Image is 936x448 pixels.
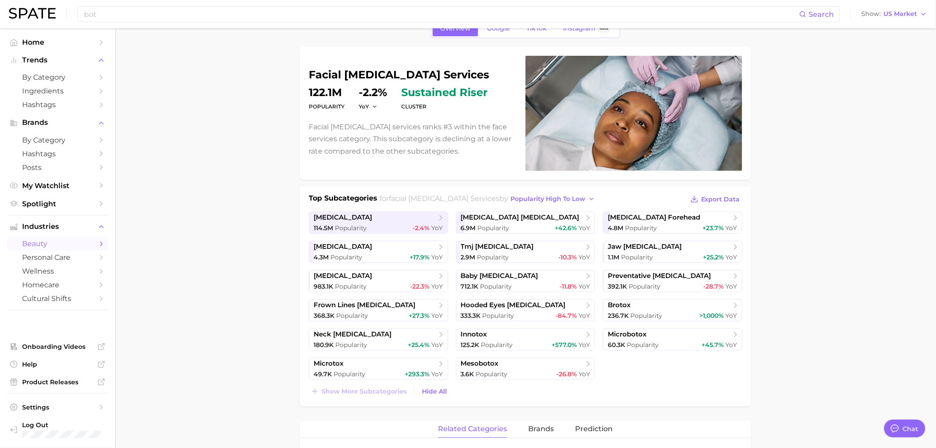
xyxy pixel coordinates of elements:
[600,25,608,32] span: Beta
[432,312,443,320] span: YoY
[461,330,487,339] span: innotox
[359,103,378,110] button: YoY
[22,267,93,275] span: wellness
[413,224,430,232] span: -2.4%
[309,241,448,263] a: [MEDICAL_DATA]4.3m Popularity+17.9% YoY
[608,330,647,339] span: microbotox
[309,385,409,398] button: Show more subcategories
[556,370,577,378] span: -26.8%
[410,253,430,261] span: +17.9%
[556,312,577,320] span: -84.7%
[405,370,430,378] span: +293.3%
[478,224,510,232] span: Popularity
[309,121,515,157] p: Facial [MEDICAL_DATA] services ranks #3 within the face services category. This subcategory is de...
[603,299,742,321] a: brotox236.7k Popularity>1,000% YoY
[461,213,579,222] span: [MEDICAL_DATA] [MEDICAL_DATA]
[579,253,590,261] span: YoY
[314,301,415,309] span: frown lines [MEDICAL_DATA]
[603,328,742,351] a: microbotox60.3k Popularity+45.7% YoY
[22,56,93,64] span: Trends
[401,101,487,112] dt: cluster
[529,425,554,433] span: brands
[461,312,481,320] span: 333.3k
[480,21,518,36] a: Google
[22,136,93,144] span: by Category
[22,73,93,81] span: by Category
[688,193,742,205] button: Export Data
[380,194,598,203] span: for by
[700,312,724,320] span: >1,000%
[309,328,448,351] a: neck [MEDICAL_DATA]180.9k Popularity+25.4% YoY
[726,282,737,290] span: YoY
[608,213,700,222] span: [MEDICAL_DATA] forehead
[608,243,682,251] span: jaw [MEDICAL_DATA]
[322,388,407,395] span: Show more subcategories
[438,425,507,433] span: related categories
[22,253,93,262] span: personal care
[726,341,737,349] span: YoY
[703,224,724,232] span: +23.7%
[7,418,108,441] a: Log out. Currently logged in with e-mail isabelle.lent@loreal.com.
[314,243,372,251] span: [MEDICAL_DATA]
[703,253,724,261] span: +25.2%
[336,312,368,320] span: Popularity
[314,253,329,261] span: 4.3m
[511,195,586,203] span: popularity high to low
[7,278,108,292] a: homecare
[22,200,93,208] span: Spotlight
[314,224,333,232] span: 114.5m
[22,163,93,172] span: Posts
[461,341,480,349] span: 125.2k
[309,193,377,206] h1: Top Subcategories
[7,237,108,251] a: beauty
[314,330,391,339] span: neck [MEDICAL_DATA]
[608,282,627,290] span: 392.1k
[476,370,508,378] span: Popularity
[7,340,108,353] a: Onboarding Videos
[608,272,711,280] span: preventative [MEDICAL_DATA]
[22,281,93,289] span: homecare
[440,25,471,32] span: Overview
[22,182,93,190] span: My Watchlist
[314,213,372,222] span: [MEDICAL_DATA]
[410,282,430,290] span: -22.3%
[314,370,332,378] span: 49.7k
[335,341,367,349] span: Popularity
[334,370,365,378] span: Popularity
[726,224,737,232] span: YoY
[726,253,737,261] span: YoY
[432,341,443,349] span: YoY
[22,119,93,127] span: Brands
[22,421,101,429] span: Log Out
[359,87,387,98] dd: -2.2%
[487,25,510,32] span: Google
[7,161,108,174] a: Posts
[7,375,108,389] a: Product Releases
[579,224,590,232] span: YoY
[560,282,577,290] span: -11.8%
[401,87,487,98] span: sustained riser
[7,54,108,67] button: Trends
[603,241,742,263] a: jaw [MEDICAL_DATA]1.1m Popularity+25.2% YoY
[359,103,369,110] span: YoY
[884,12,917,16] span: US Market
[859,8,929,20] button: ShowUS Market
[420,386,449,398] button: Hide All
[509,193,598,205] button: popularity high to low
[704,282,724,290] span: -28.7%
[7,292,108,305] a: cultural shifts
[552,341,577,349] span: +577.0%
[608,341,625,349] span: 60.3k
[702,341,724,349] span: +45.7%
[7,147,108,161] a: Hashtags
[22,294,93,303] span: cultural shifts
[456,270,595,292] a: baby [MEDICAL_DATA]712.1k Popularity-11.8% YoY
[309,358,448,380] a: microtox49.7k Popularity+293.3% YoY
[408,341,430,349] span: +25.4%
[608,312,629,320] span: 236.7k
[461,272,538,280] span: baby [MEDICAL_DATA]
[608,253,619,261] span: 1.1m
[9,8,56,19] img: SPATE
[519,21,554,36] a: TikTok
[456,241,595,263] a: tmj [MEDICAL_DATA]2.9m Popularity-10.3% YoY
